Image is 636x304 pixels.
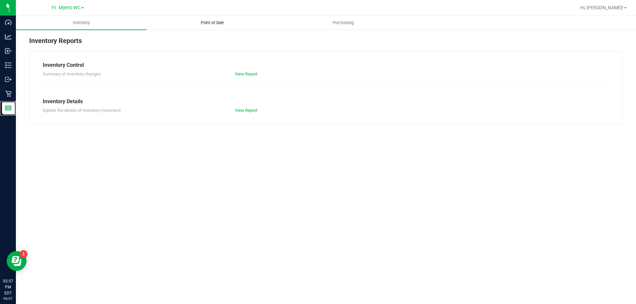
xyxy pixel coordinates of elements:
p: 05:57 PM EDT [3,278,13,296]
p: 09/27 [3,296,13,301]
a: Point of Sale [147,16,278,30]
a: Purchasing [278,16,408,30]
inline-svg: Retail [5,90,12,97]
inline-svg: Inbound [5,48,12,54]
a: View Report [235,71,257,76]
inline-svg: Inventory [5,62,12,68]
inline-svg: Dashboard [5,19,12,26]
span: Hi, [PERSON_NAME]! [580,5,623,10]
div: Inventory Reports [29,36,623,51]
span: Summary of inventory changes [43,71,101,76]
iframe: Resource center [7,251,26,271]
div: Inventory Details [43,98,609,106]
inline-svg: Reports [5,105,12,111]
a: Inventory [16,16,147,30]
span: Purchasing [324,20,363,26]
iframe: Resource center unread badge [20,250,27,258]
a: View Report [235,108,257,113]
span: Explore the details of inventory movement [43,108,121,113]
span: Ft. Myers WC [52,5,80,11]
span: Point of Sale [192,20,233,26]
div: Inventory Control [43,61,609,69]
inline-svg: Analytics [5,33,12,40]
inline-svg: Outbound [5,76,12,83]
span: Inventory [64,20,99,26]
